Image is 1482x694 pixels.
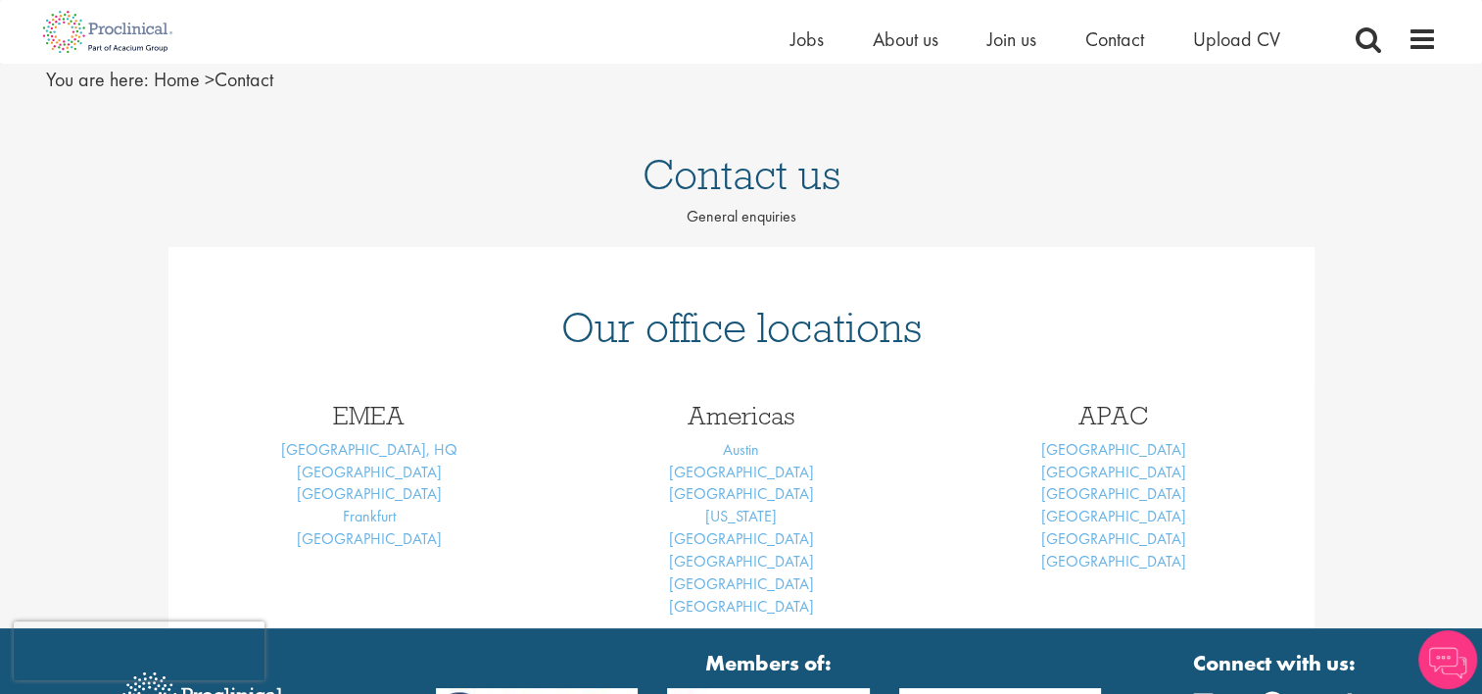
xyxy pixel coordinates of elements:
a: Frankfurt [343,506,396,526]
a: [GEOGRAPHIC_DATA] [1041,506,1186,526]
a: [GEOGRAPHIC_DATA] [297,528,442,549]
a: [GEOGRAPHIC_DATA] [1041,528,1186,549]
a: About us [873,26,938,52]
a: Jobs [790,26,824,52]
span: Contact [154,67,273,92]
span: You are here: [46,67,149,92]
a: [GEOGRAPHIC_DATA] [297,483,442,504]
a: [GEOGRAPHIC_DATA] [669,462,814,482]
a: [GEOGRAPHIC_DATA] [669,596,814,617]
iframe: reCAPTCHA [14,621,264,680]
strong: Connect with us: [1193,648,1360,678]
a: [GEOGRAPHIC_DATA] [297,462,442,482]
h3: EMEA [198,403,541,428]
a: [GEOGRAPHIC_DATA] [1041,439,1186,460]
strong: Members of: [436,648,1102,678]
img: Chatbot [1418,630,1477,689]
a: Join us [987,26,1036,52]
span: > [205,67,215,92]
a: [GEOGRAPHIC_DATA] [1041,483,1186,504]
a: [GEOGRAPHIC_DATA], HQ [281,439,457,460]
a: [US_STATE] [705,506,777,526]
a: Upload CV [1193,26,1280,52]
a: [GEOGRAPHIC_DATA] [669,573,814,594]
a: [GEOGRAPHIC_DATA] [669,551,814,571]
a: Contact [1085,26,1144,52]
h3: APAC [942,403,1285,428]
a: [GEOGRAPHIC_DATA] [1041,551,1186,571]
a: breadcrumb link to Home [154,67,200,92]
a: [GEOGRAPHIC_DATA] [1041,462,1186,482]
a: [GEOGRAPHIC_DATA] [669,483,814,504]
h1: Our office locations [198,306,1285,349]
h3: Americas [570,403,913,428]
a: Austin [723,439,759,460]
a: [GEOGRAPHIC_DATA] [669,528,814,549]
